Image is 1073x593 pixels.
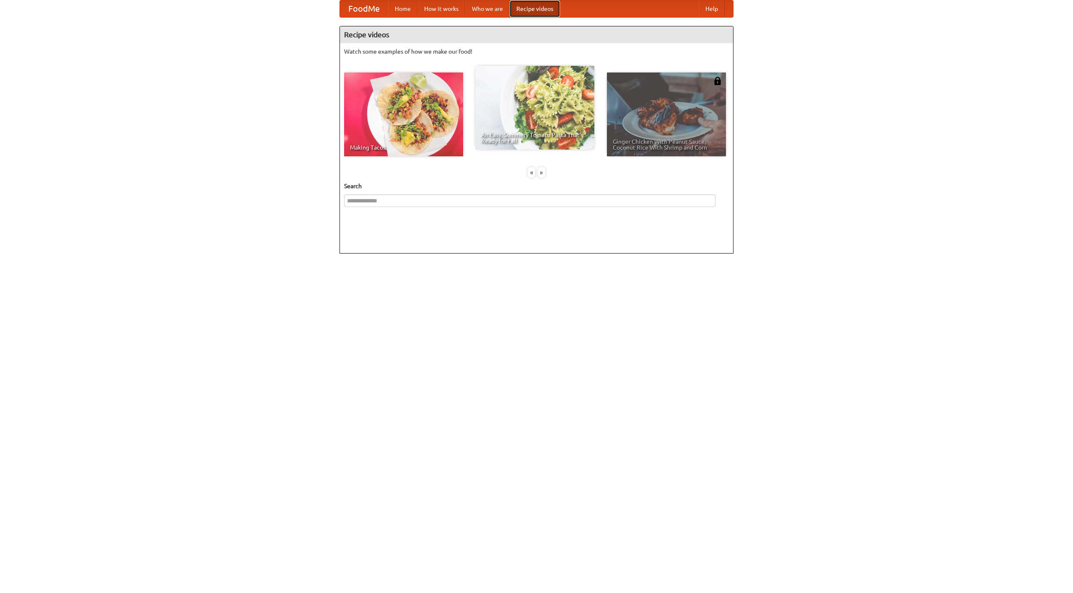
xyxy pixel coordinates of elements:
a: Recipe videos [510,0,560,17]
div: » [538,167,545,178]
div: « [528,167,535,178]
a: How it works [417,0,465,17]
a: Help [699,0,725,17]
a: Home [388,0,417,17]
h4: Recipe videos [340,26,733,43]
span: Making Tacos [350,145,457,150]
p: Watch some examples of how we make our food! [344,47,729,56]
a: An Easy, Summery Tomato Pasta That's Ready for Fall [475,66,594,150]
img: 483408.png [713,77,722,85]
a: FoodMe [340,0,388,17]
a: Who we are [465,0,510,17]
a: Making Tacos [344,73,463,156]
span: An Easy, Summery Tomato Pasta That's Ready for Fall [481,132,588,144]
h5: Search [344,182,729,190]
